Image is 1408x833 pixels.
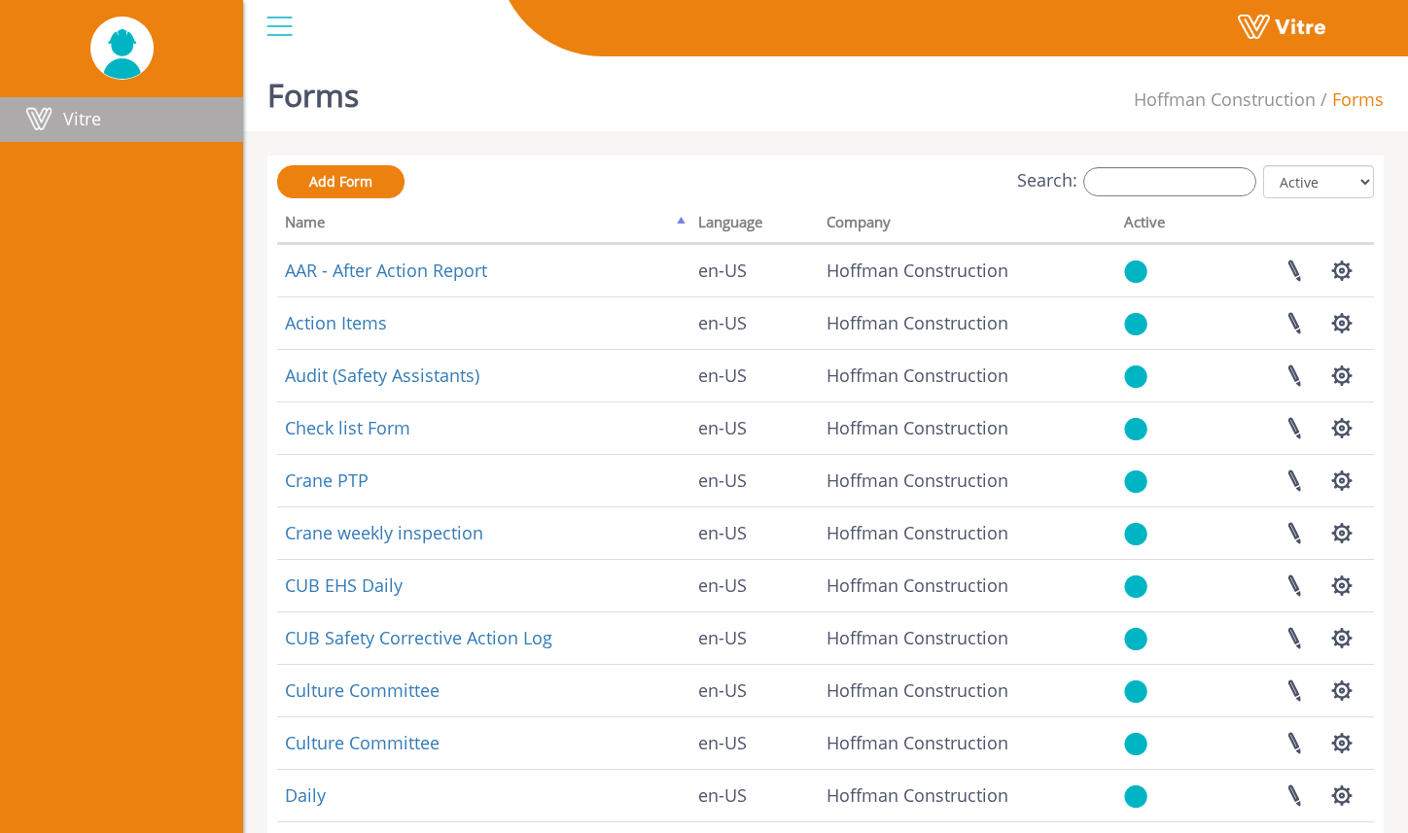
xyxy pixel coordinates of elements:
img: yes [1124,522,1147,546]
img: yes [1124,732,1147,756]
span: 211 [827,469,1008,492]
img: yes [1124,364,1147,389]
a: Daily [285,783,326,807]
a: CUB EHS Daily [285,573,403,597]
img: yes [1124,260,1147,284]
span: 211 [827,521,1008,544]
span: 211 [827,311,1008,334]
img: yes [1124,312,1147,336]
span: 211 [827,783,1008,807]
h1: Forms [267,49,359,131]
a: Crane PTP [285,469,369,492]
span: 211 [827,573,1008,597]
a: Audit (Safety Assistants) [285,364,479,387]
td: en-US [690,401,820,454]
td: en-US [690,244,820,296]
th: Active [1116,207,1206,244]
td: en-US [690,349,820,401]
td: en-US [690,664,820,716]
span: Add Form [309,172,372,191]
input: Search: [1083,167,1256,196]
td: en-US [690,506,820,559]
img: UserPic.png [90,17,154,79]
span: 211 [827,416,1008,439]
label: Search: [1017,167,1256,196]
img: yes [1124,417,1147,441]
td: en-US [690,769,820,821]
span: 211 [827,731,1008,754]
a: Check list Form [285,416,410,439]
td: en-US [690,611,820,664]
img: yes [1124,627,1147,651]
th: Company [819,207,1116,244]
a: Crane weekly inspection [285,521,483,544]
img: yes [1124,679,1147,704]
a: Culture Committee [285,678,440,702]
th: Name: activate to sort column descending [277,207,690,244]
img: yes [1124,574,1147,599]
span: 211 [827,364,1008,387]
span: 211 [827,259,1008,282]
img: yes [1124,469,1147,494]
a: AAR - After Action Report [285,259,487,282]
td: en-US [690,296,820,349]
a: CUB Safety Corrective Action Log [285,626,552,649]
th: Language [690,207,820,244]
td: en-US [690,559,820,611]
img: yes [1124,784,1147,809]
li: Forms [1316,87,1384,113]
span: Vitre [63,107,101,130]
a: Add Form [277,165,405,198]
span: 211 [1134,87,1316,111]
td: en-US [690,716,820,769]
a: Action Items [285,311,387,334]
span: 211 [827,626,1008,649]
td: en-US [690,454,820,506]
a: Culture Committee [285,731,440,754]
span: 211 [827,678,1008,702]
